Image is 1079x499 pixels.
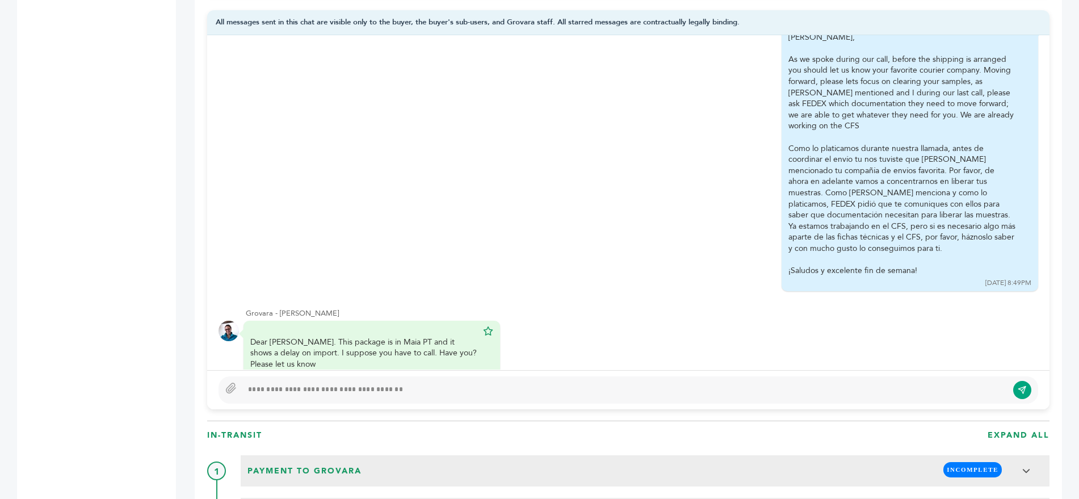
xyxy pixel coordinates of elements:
div: All messages sent in this chat are visible only to the buyer, the buyer's sub-users, and Grovara ... [207,10,1049,36]
div: [PERSON_NAME], [788,32,1015,276]
div: As we spoke during our call, before the shipping is arranged you should let us know your favorite... [788,54,1015,132]
div: [DATE] 8:49PM [985,278,1031,288]
h3: In-Transit [207,430,262,441]
span: Payment to Grovara [244,462,365,480]
span: INCOMPLETE [943,462,1002,477]
div: ¡Saludos y excelente fin de semana! [788,265,1015,276]
div: Grovara - [PERSON_NAME] [246,308,1038,318]
div: Dear [PERSON_NAME]. This package is in Maia PT and it shows a delay on import. I suppose you have... [250,337,477,370]
h3: EXPAND ALL [988,430,1049,441]
div: Como lo platicamos durante nuestra llamada, antes de coordinar el envío tu nos tuviste que [PERSO... [788,143,1015,254]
